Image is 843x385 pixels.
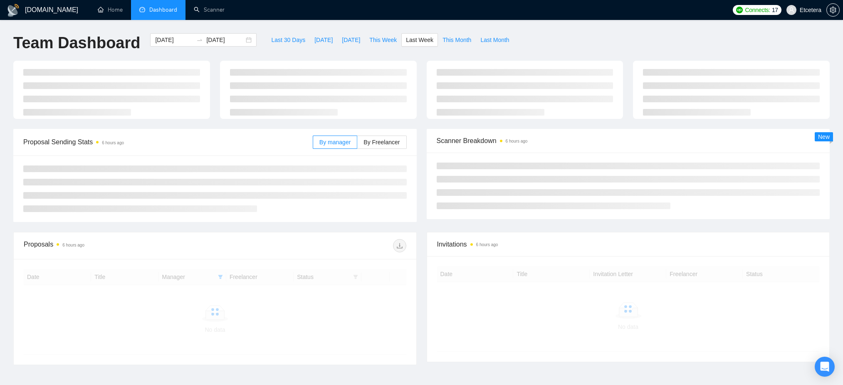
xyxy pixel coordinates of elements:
button: Last Week [401,33,438,47]
span: Scanner Breakdown [437,136,820,146]
img: logo [7,4,20,17]
img: upwork-logo.png [736,7,743,13]
span: Proposal Sending Stats [23,137,313,147]
span: New [818,133,830,140]
button: [DATE] [337,33,365,47]
a: homeHome [98,6,123,13]
span: Connects: [745,5,770,15]
button: This Week [365,33,401,47]
span: Last Week [406,35,433,44]
button: setting [826,3,840,17]
span: dashboard [139,7,145,12]
time: 6 hours ago [62,243,84,247]
span: By Freelancer [363,139,400,146]
span: This Week [369,35,397,44]
div: Proposals [24,239,215,252]
time: 6 hours ago [476,242,498,247]
h1: Team Dashboard [13,33,140,53]
span: [DATE] [314,35,333,44]
span: user [789,7,794,13]
span: swap-right [196,37,203,43]
time: 6 hours ago [506,139,528,143]
span: to [196,37,203,43]
span: Last 30 Days [271,35,305,44]
span: By manager [319,139,351,146]
span: Last Month [480,35,509,44]
button: Last 30 Days [267,33,310,47]
span: [DATE] [342,35,360,44]
button: This Month [438,33,476,47]
time: 6 hours ago [102,141,124,145]
button: Last Month [476,33,514,47]
span: This Month [443,35,471,44]
button: [DATE] [310,33,337,47]
a: searchScanner [194,6,225,13]
input: Start date [155,35,193,44]
span: setting [827,7,839,13]
a: setting [826,7,840,13]
span: Invitations [437,239,820,249]
span: 17 [772,5,778,15]
div: Open Intercom Messenger [815,357,835,377]
input: End date [206,35,244,44]
span: Dashboard [149,6,177,13]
